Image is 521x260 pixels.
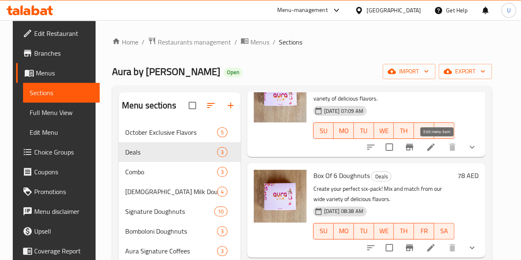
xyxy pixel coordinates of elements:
[125,187,217,197] div: Korean Milk Doughnuts
[397,125,411,137] span: TH
[16,201,100,221] a: Menu disclaimer
[23,122,100,142] a: Edit Menu
[414,223,434,239] button: FR
[16,43,100,63] a: Branches
[277,5,328,15] div: Menu-management
[122,99,176,112] h2: Menu sections
[400,137,419,157] button: Branch-specific-item
[34,147,93,157] span: Choice Groups
[217,247,227,255] span: 3
[394,122,414,139] button: TH
[320,107,366,115] span: [DATE] 07:09 AM
[16,23,100,43] a: Edit Restaurant
[30,108,93,117] span: Full Menu View
[34,167,93,177] span: Coupons
[23,103,100,122] a: Full Menu View
[417,125,431,137] span: FR
[16,142,100,162] a: Choice Groups
[313,83,454,104] p: Create your perfect trio! Mix and match from our wide variety of delicious flavors.
[361,137,381,157] button: sort-choices
[377,125,391,137] span: WE
[34,48,93,58] span: Branches
[16,221,100,241] a: Upsell
[442,238,462,258] button: delete
[217,226,227,236] div: items
[394,223,414,239] button: TH
[354,122,374,139] button: TU
[34,187,93,197] span: Promotions
[142,37,145,47] li: /
[125,127,217,137] span: October Exclusive Flavors
[34,28,93,38] span: Edit Restaurant
[125,206,214,216] div: Signature Doughnuts
[437,125,451,137] span: SA
[16,63,100,83] a: Menus
[250,37,269,47] span: Menus
[334,223,354,239] button: MO
[34,246,93,256] span: Coverage Report
[313,122,334,139] button: SU
[214,206,227,216] div: items
[112,62,220,81] span: Aura by [PERSON_NAME]
[16,162,100,182] a: Coupons
[400,238,419,258] button: Branch-specific-item
[217,167,227,177] div: items
[507,6,510,15] span: U
[125,147,217,157] span: Deals
[389,66,429,77] span: import
[414,122,434,139] button: FR
[426,243,436,253] a: Edit menu item
[371,171,391,181] div: Deals
[383,64,435,79] button: import
[217,147,227,157] div: items
[279,37,302,47] span: Sections
[367,6,421,15] div: [GEOGRAPHIC_DATA]
[125,226,217,236] div: Bomboloni Doughnuts
[221,96,241,115] button: Add section
[361,238,381,258] button: sort-choices
[317,225,330,237] span: SU
[119,201,241,221] div: Signature Doughnuts10
[34,206,93,216] span: Menu disclaimer
[313,223,334,239] button: SU
[215,208,227,215] span: 10
[467,142,477,152] svg: Show Choices
[434,223,454,239] button: SA
[217,227,227,235] span: 3
[112,37,492,47] nav: breadcrumb
[119,142,241,162] div: Deals3
[437,225,451,237] span: SA
[217,246,227,256] div: items
[119,122,241,142] div: October Exclusive Flavors5
[158,37,231,47] span: Restaurants management
[354,223,374,239] button: TU
[357,125,371,137] span: TU
[201,96,221,115] span: Sort sections
[371,172,391,181] span: Deals
[434,122,454,139] button: SA
[217,188,227,196] span: 4
[125,246,217,256] span: Aura Signature Coffees
[148,37,231,47] a: Restaurants management
[254,170,306,223] img: Box Of 6 Doughnuts
[119,221,241,241] div: Bomboloni Doughnuts3
[467,243,477,253] svg: Show Choices
[317,125,330,137] span: SU
[273,37,276,47] li: /
[217,168,227,176] span: 3
[337,125,350,137] span: MO
[36,68,93,78] span: Menus
[112,37,138,47] a: Home
[125,167,217,177] span: Combo
[417,225,431,237] span: FR
[217,127,227,137] div: items
[254,70,306,122] img: Box Of 3 Doughnuts
[217,129,227,136] span: 5
[462,137,482,157] button: show more
[439,64,492,79] button: export
[357,225,371,237] span: TU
